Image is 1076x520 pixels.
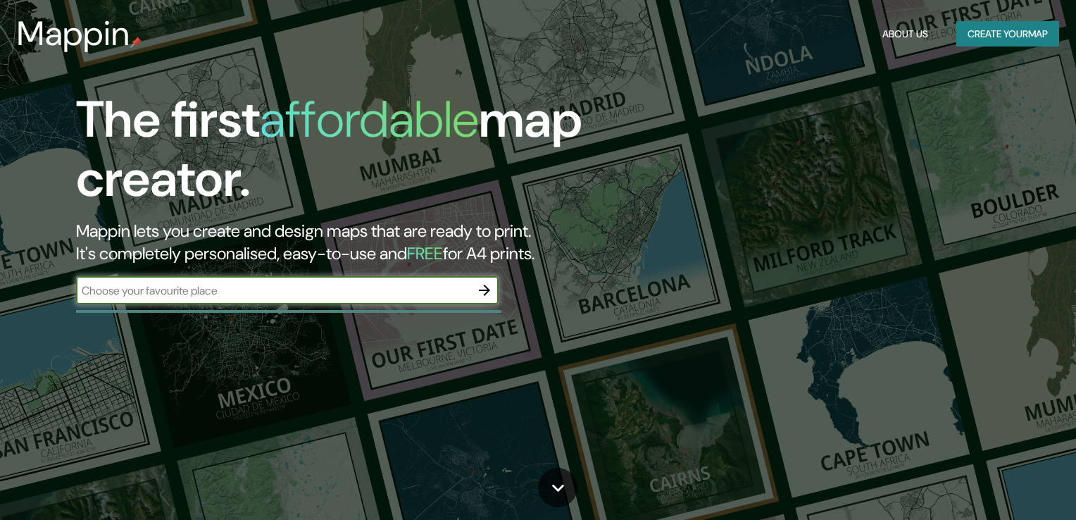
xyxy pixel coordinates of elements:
h3: Mappin [17,14,130,54]
h1: The first map creator. [76,90,614,220]
input: Choose your favourite place [76,283,470,299]
h5: FREE [407,242,443,264]
img: mappin-pin [130,37,142,48]
h2: Mappin lets you create and design maps that are ready to print. It's completely personalised, eas... [76,220,614,265]
button: Create yourmap [956,21,1059,47]
button: About Us [877,21,934,47]
h1: affordable [260,87,479,152]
